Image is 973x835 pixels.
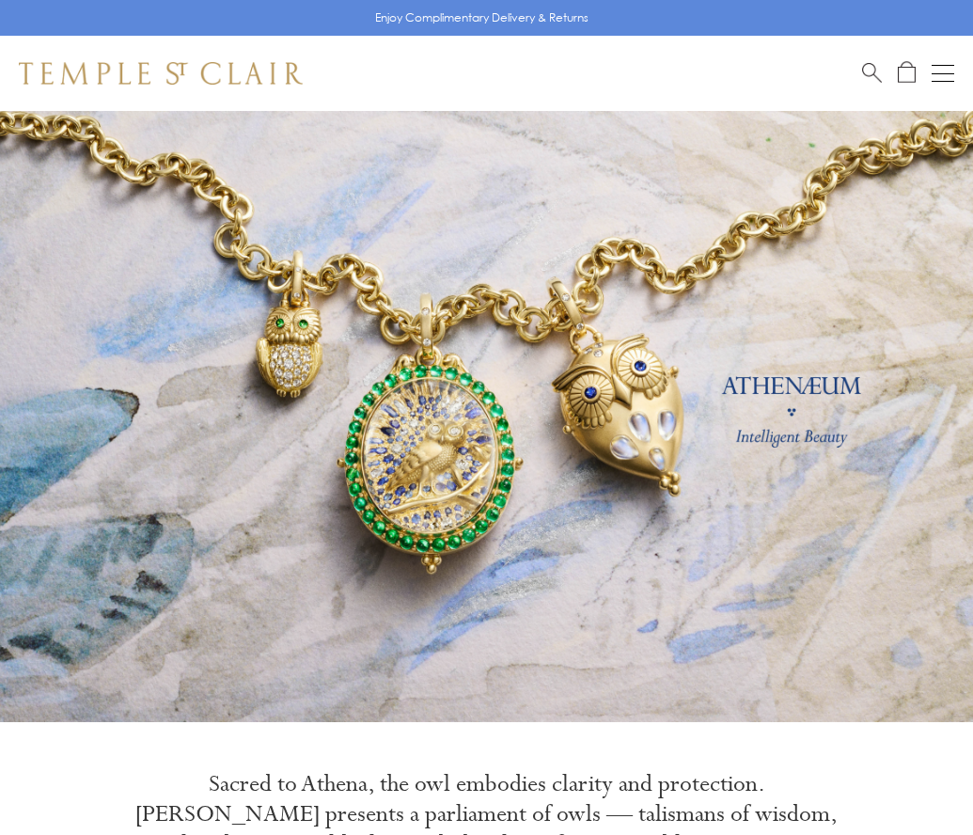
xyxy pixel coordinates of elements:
a: Search [862,61,882,85]
a: Open Shopping Bag [898,61,916,85]
p: Enjoy Complimentary Delivery & Returns [375,8,589,27]
button: Open navigation [932,62,954,85]
img: Temple St. Clair [19,62,303,85]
